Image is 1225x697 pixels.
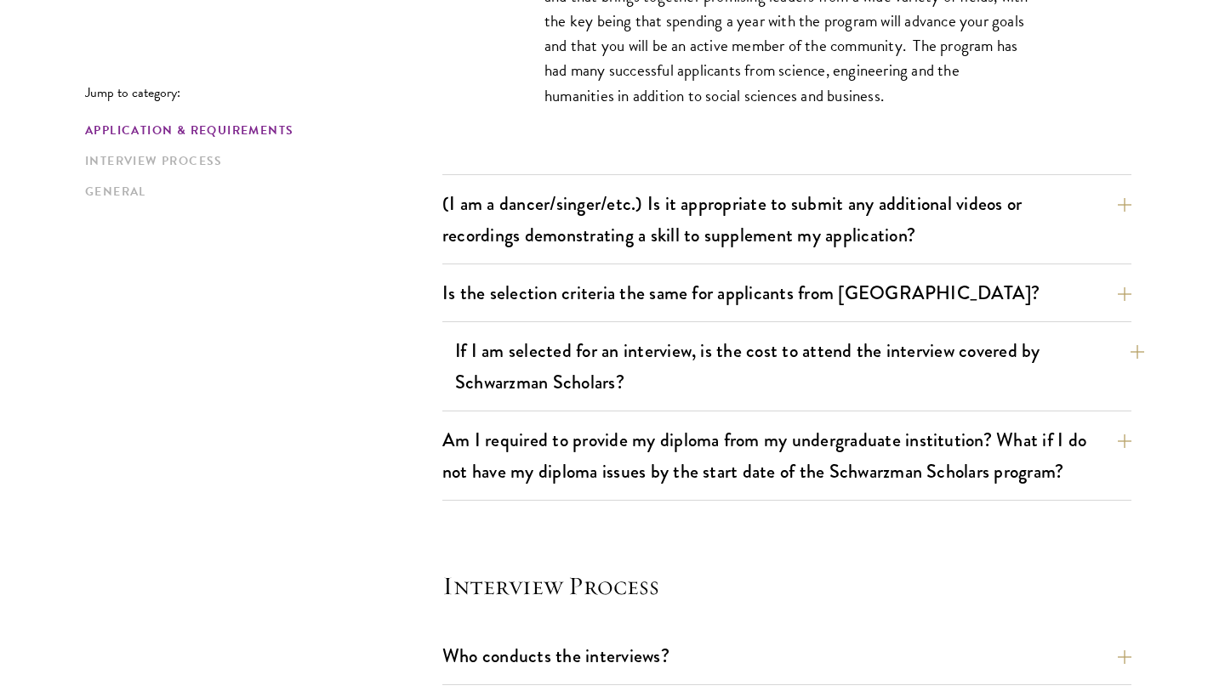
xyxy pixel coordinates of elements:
[442,421,1131,490] button: Am I required to provide my diploma from my undergraduate institution? What if I do not have my d...
[85,183,432,201] a: General
[442,637,1131,675] button: Who conducts the interviews?
[85,85,442,100] p: Jump to category:
[85,152,432,170] a: Interview Process
[442,274,1131,312] button: Is the selection criteria the same for applicants from [GEOGRAPHIC_DATA]?
[442,569,1131,603] h4: Interview Process
[455,331,1144,401] button: If I am selected for an interview, is the cost to attend the interview covered by Schwarzman Scho...
[442,184,1131,254] button: (I am a dancer/singer/etc.) Is it appropriate to submit any additional videos or recordings demon...
[85,122,432,139] a: Application & Requirements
